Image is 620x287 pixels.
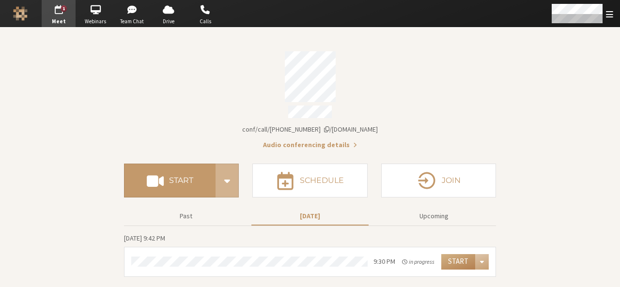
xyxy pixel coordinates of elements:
span: Copy my meeting room link [242,125,378,134]
span: Meet [42,17,76,26]
span: Drive [152,17,186,26]
button: Start [124,164,216,197]
button: Start [441,254,475,270]
div: 9:30 PM [373,257,395,267]
section: Account details [124,45,496,150]
span: Webinars [78,17,112,26]
iframe: Chat [596,262,613,280]
div: Open menu [475,254,489,270]
section: Today's Meetings [124,233,496,277]
button: Audio conferencing details [263,140,357,150]
span: Team Chat [115,17,149,26]
img: Iotum [13,6,28,21]
span: [DATE] 9:42 PM [124,234,165,242]
button: Upcoming [375,208,493,225]
h4: Schedule [300,177,344,184]
button: Copy my meeting room linkCopy my meeting room link [242,124,378,135]
button: Past [127,208,245,225]
div: 1 [61,5,67,12]
h4: Start [169,177,193,184]
div: Start conference options [216,164,239,197]
button: [DATE] [251,208,369,225]
h4: Join [442,177,461,184]
span: Calls [188,17,222,26]
button: Join [381,164,496,197]
button: Schedule [252,164,367,197]
em: in progress [402,257,434,266]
